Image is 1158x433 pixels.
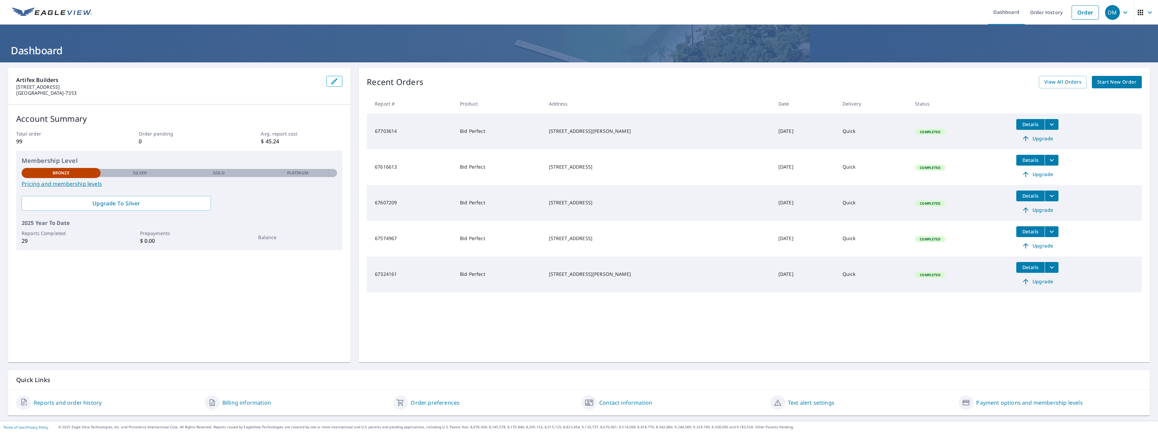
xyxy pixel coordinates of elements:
[837,185,910,221] td: Quick
[8,44,1150,57] h1: Dashboard
[26,425,48,430] a: Privacy Policy
[837,94,910,114] th: Delivery
[139,130,220,137] p: Order pending
[454,149,543,185] td: Bid Perfect
[773,94,837,114] th: Date
[1020,206,1054,214] span: Upgrade
[916,237,944,241] span: Completed
[1020,264,1041,270] span: Details
[22,156,337,165] p: Membership Level
[1016,191,1045,201] button: detailsBtn-67607209
[916,165,944,170] span: Completed
[1072,5,1099,20] a: Order
[367,257,454,292] td: 67324161
[454,114,543,149] td: Bid Perfect
[140,230,219,237] p: Prepayments
[16,84,321,90] p: [STREET_ADDRESS]
[1016,262,1045,273] button: detailsBtn-67324161
[837,221,910,257] td: Quick
[454,185,543,221] td: Bid Perfect
[1016,276,1058,287] a: Upgrade
[16,130,98,137] p: Total order
[222,399,271,407] a: Billing information
[1016,133,1058,144] a: Upgrade
[773,149,837,185] td: [DATE]
[213,170,224,176] p: Gold
[22,230,101,237] p: Reports Completed
[1045,262,1058,273] button: filesDropdownBtn-67324161
[1044,78,1081,86] span: View All Orders
[773,257,837,292] td: [DATE]
[16,90,321,96] p: [GEOGRAPHIC_DATA]-7353
[454,257,543,292] td: Bid Perfect
[454,221,543,257] td: Bid Perfect
[1045,119,1058,130] button: filesDropdownBtn-67703614
[12,7,92,18] img: EV Logo
[1016,205,1058,215] a: Upgrade
[1039,76,1087,88] a: View All Orders
[773,114,837,149] td: [DATE]
[1020,157,1041,163] span: Details
[367,149,454,185] td: 67616613
[22,180,337,188] a: Pricing and membership levels
[411,399,460,407] a: Order preferences
[773,185,837,221] td: [DATE]
[549,164,768,170] div: [STREET_ADDRESS]
[367,94,454,114] th: Report #
[976,399,1082,407] a: Payment options and membership levels
[53,170,70,176] p: Bronze
[1045,191,1058,201] button: filesDropdownBtn-67607209
[261,137,342,145] p: $ 45.24
[549,235,768,242] div: [STREET_ADDRESS]
[367,76,423,88] p: Recent Orders
[837,114,910,149] td: Quick
[599,399,652,407] a: Contact information
[773,221,837,257] td: [DATE]
[367,114,454,149] td: 67703614
[3,425,24,430] a: Terms of Use
[1020,228,1041,235] span: Details
[1045,226,1058,237] button: filesDropdownBtn-67574967
[1020,135,1054,143] span: Upgrade
[1045,155,1058,166] button: filesDropdownBtn-67616613
[139,137,220,145] p: 0
[1020,242,1054,250] span: Upgrade
[34,399,102,407] a: Reports and order history
[916,201,944,206] span: Completed
[1020,170,1054,178] span: Upgrade
[1016,169,1058,180] a: Upgrade
[544,94,773,114] th: Address
[454,94,543,114] th: Product
[1016,240,1058,251] a: Upgrade
[261,130,342,137] p: Avg. report cost
[16,76,321,84] p: Artifex Builders
[1097,78,1136,86] span: Start New Order
[258,234,337,241] p: Balance
[788,399,834,407] a: Text alert settings
[916,129,944,134] span: Completed
[16,137,98,145] p: 99
[22,219,337,227] p: 2025 Year To Date
[22,196,211,211] a: Upgrade To Silver
[140,237,219,245] p: $ 0.00
[58,425,1155,430] p: © 2025 Eagle View Technologies, Inc. and Pictometry International Corp. All Rights Reserved. Repo...
[3,425,48,429] p: |
[1016,226,1045,237] button: detailsBtn-67574967
[1016,119,1045,130] button: detailsBtn-67703614
[910,94,1011,114] th: Status
[367,185,454,221] td: 67607209
[16,376,1142,384] p: Quick Links
[22,237,101,245] p: 29
[549,199,768,206] div: [STREET_ADDRESS]
[133,170,147,176] p: Silver
[1105,5,1120,20] div: DM
[1092,76,1142,88] a: Start New Order
[1020,121,1041,127] span: Details
[27,200,205,207] span: Upgrade To Silver
[837,149,910,185] td: Quick
[1020,193,1041,199] span: Details
[549,271,768,278] div: [STREET_ADDRESS][PERSON_NAME]
[16,113,342,125] p: Account Summary
[287,170,308,176] p: Platinum
[549,128,768,135] div: [STREET_ADDRESS][PERSON_NAME]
